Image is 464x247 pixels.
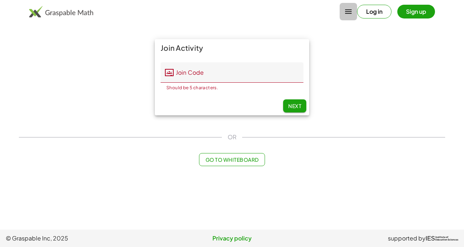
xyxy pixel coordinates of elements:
span: OR [228,133,236,141]
div: Join Activity [155,39,309,57]
button: Go to Whiteboard [199,153,265,166]
a: IESInstitute ofEducation Sciences [426,234,458,243]
button: Next [283,99,306,112]
span: © Graspable Inc, 2025 [6,234,157,243]
span: supported by [388,234,426,243]
button: Sign up [397,5,435,18]
span: Go to Whiteboard [205,156,258,163]
div: Should be 5 characters. [166,86,288,90]
button: Log in [357,5,391,18]
span: Institute of Education Sciences [435,236,458,241]
span: IES [426,235,435,242]
span: Next [288,103,301,109]
a: Privacy policy [157,234,307,243]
